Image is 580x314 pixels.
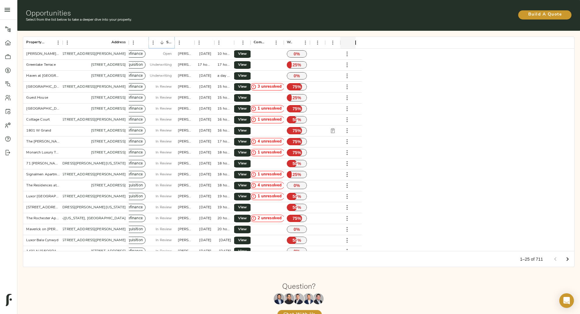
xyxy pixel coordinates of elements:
div: Riverwood Park [26,106,60,111]
a: [STREET_ADDRESS] [91,140,126,143]
div: Monarch Luxury Townhomes [26,150,60,155]
a: [STREET_ADDRESS][PERSON_NAME][US_STATE] [41,206,126,209]
div: 18 hours ago [217,150,231,155]
span: % [296,248,300,254]
span: View [239,171,246,178]
span: View [239,215,246,222]
a: View [233,215,252,222]
a: [STREET_ADDRESS] [91,184,126,187]
a: View [233,182,252,189]
button: Menu [313,38,322,47]
span: % [297,193,301,199]
button: Menu [175,38,184,47]
span: View [239,139,246,145]
span: 1 unresolved [255,106,284,112]
span: acquisition [121,194,145,199]
div: justin@fulcrumlendingcorp.com [178,84,192,90]
a: [STREET_ADDRESS][PERSON_NAME] [61,173,126,176]
button: Sort [265,38,273,47]
button: Menu [301,38,310,47]
a: View [233,204,252,211]
p: 0 [287,182,307,189]
button: Menu [328,38,337,47]
button: Sort [325,38,333,47]
span: View [239,193,246,200]
span: % [296,226,300,232]
span: refinance [124,95,145,101]
p: 25 [287,61,307,69]
div: 8 months ago [199,73,211,79]
span: % [297,117,301,123]
div: zach@fulcrumlendingcorp.com [178,51,192,57]
div: Address [111,37,126,48]
p: In Review [156,95,172,101]
span: refinance [124,84,145,90]
span: refinance [124,205,145,210]
span: % [297,215,301,221]
div: Property Name [23,37,63,48]
img: Richard Le [303,293,314,304]
span: View [239,84,246,90]
div: 20 hours ago [217,227,231,232]
p: In Review [156,249,172,254]
button: Menu [149,38,158,47]
button: Menu [272,38,281,47]
span: acquisition [121,227,145,232]
div: zach@fulcrumlendingcorp.com [178,106,192,111]
p: In Review [156,117,172,122]
div: Workflow Progress [287,37,293,48]
button: Sort [158,38,166,47]
p: In Review [156,227,172,232]
div: zach@fulcrumlendingcorp.com [178,95,192,101]
div: 16 hours ago [217,117,231,122]
a: [STREET_ADDRESS][PERSON_NAME][US_STATE] [41,162,126,165]
p: In Review [156,172,172,177]
p: In Review [156,139,172,144]
span: 1 unresolved [255,172,284,178]
span: 4 unresolved [255,139,284,145]
span: % [297,204,301,210]
div: zach@fulcrumlendingcorp.com [178,172,192,177]
div: 3 unresolved [250,83,285,90]
span: % [297,171,301,178]
div: 1 unresolved [250,116,285,123]
span: refinance [124,73,145,79]
div: 3 days ago [199,227,211,232]
span: refinance [124,249,145,254]
div: 1801 W Grand [26,128,51,133]
button: Sort [103,38,111,47]
p: 0 [287,72,307,79]
span: View [239,182,246,189]
div: 2 days ago [199,84,211,90]
span: View [239,117,246,123]
div: Haven at South Mountain [26,73,60,79]
div: 3 months ago [199,51,211,57]
span: refinance [124,51,145,57]
div: Comments [251,37,283,48]
span: refinance [124,139,145,145]
p: In Review [156,216,172,221]
span: View [239,62,246,68]
a: View [233,61,252,69]
div: 1 unresolved [250,105,285,112]
div: 6 days ago [199,139,211,144]
a: View [233,50,252,58]
div: zach@fulcrumlendingcorp.com [178,117,192,122]
a: View [233,138,252,146]
span: refinance [124,150,145,156]
div: justin@fulcrumlendingcorp.com [178,194,192,199]
button: Menu [195,38,204,47]
p: In Review [156,194,172,199]
span: % [297,161,301,167]
img: Maxwell Wu [274,293,285,304]
div: Open Intercom Messenger [559,293,574,308]
div: Report [325,37,340,48]
a: View [233,160,252,168]
span: refinance [124,161,145,167]
div: 19 hours ago [217,194,231,199]
p: Open [163,51,172,57]
div: 13 days ago [199,205,211,210]
span: View [239,161,246,167]
div: 15 hours ago [217,95,231,101]
div: 1 unresolved [250,193,285,200]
